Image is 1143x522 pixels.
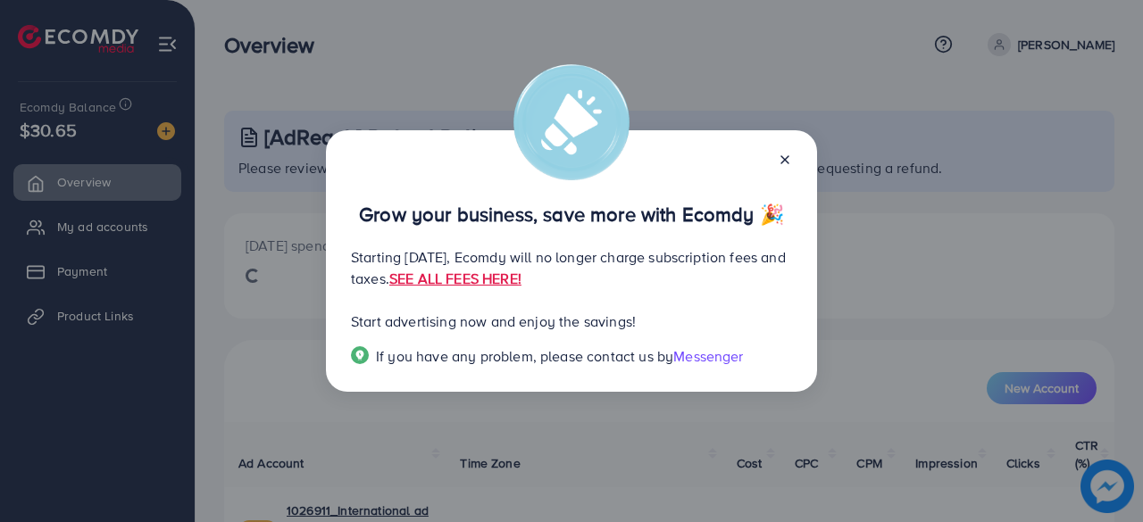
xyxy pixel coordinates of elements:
img: Popup guide [351,346,369,364]
p: Grow your business, save more with Ecomdy 🎉 [351,203,792,225]
a: SEE ALL FEES HERE! [389,269,521,288]
img: alert [513,64,630,180]
p: Start advertising now and enjoy the savings! [351,311,792,332]
span: If you have any problem, please contact us by [376,346,673,366]
span: Messenger [673,346,743,366]
p: Starting [DATE], Ecomdy will no longer charge subscription fees and taxes. [351,246,792,289]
